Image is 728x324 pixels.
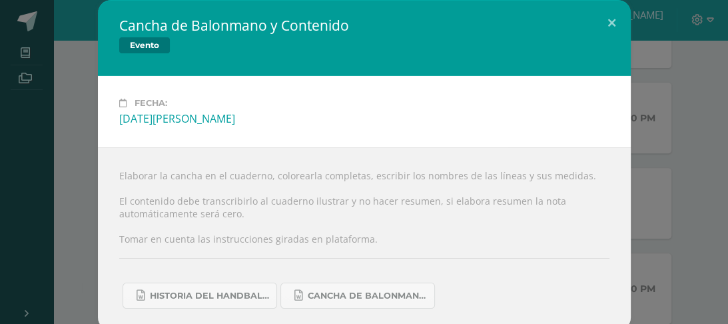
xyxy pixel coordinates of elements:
[119,111,609,126] div: [DATE][PERSON_NAME]
[135,98,167,108] span: Fecha:
[119,37,170,53] span: Evento
[119,16,349,35] h2: Cancha de Balonmano y Contenido
[280,283,435,309] a: Cancha de Balonmano.docx
[308,291,428,301] span: Cancha de Balonmano.docx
